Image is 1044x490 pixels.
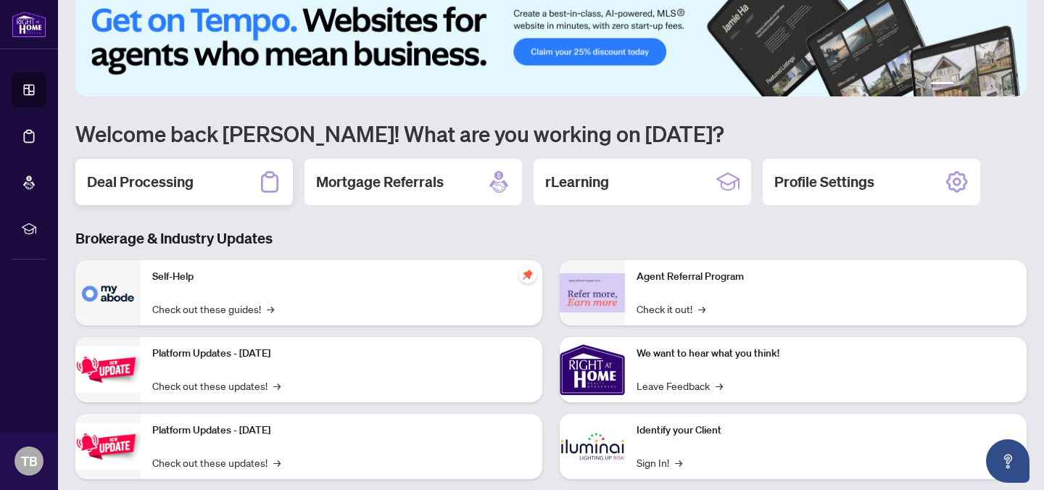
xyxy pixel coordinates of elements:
span: → [698,301,705,317]
h2: Deal Processing [87,172,194,192]
button: 2 [960,82,966,88]
p: We want to hear what you think! [637,346,1015,362]
span: pushpin [519,266,536,283]
img: logo [12,11,46,38]
button: 6 [1006,82,1012,88]
h2: rLearning [545,172,609,192]
button: 1 [931,82,954,88]
p: Identify your Client [637,423,1015,439]
h2: Mortgage Referrals [316,172,444,192]
h2: Profile Settings [774,172,874,192]
p: Self-Help [152,269,531,285]
a: Sign In!→ [637,454,682,470]
a: Check out these updates!→ [152,378,281,394]
span: → [716,378,723,394]
button: 3 [971,82,977,88]
a: Check out these updates!→ [152,454,281,470]
p: Platform Updates - [DATE] [152,423,531,439]
img: Platform Updates - July 21, 2025 [75,346,141,392]
img: Self-Help [75,260,141,325]
button: 5 [995,82,1000,88]
a: Check it out!→ [637,301,705,317]
span: → [267,301,274,317]
img: Platform Updates - July 8, 2025 [75,423,141,469]
span: → [273,378,281,394]
p: Agent Referral Program [637,269,1015,285]
button: 4 [983,82,989,88]
button: Open asap [986,439,1029,483]
span: → [675,454,682,470]
span: → [273,454,281,470]
h1: Welcome back [PERSON_NAME]! What are you working on [DATE]? [75,120,1027,147]
a: Leave Feedback→ [637,378,723,394]
img: We want to hear what you think! [560,337,625,402]
img: Identify your Client [560,414,625,479]
p: Platform Updates - [DATE] [152,346,531,362]
h3: Brokerage & Industry Updates [75,228,1027,249]
img: Agent Referral Program [560,273,625,313]
a: Check out these guides!→ [152,301,274,317]
span: TB [21,451,38,471]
